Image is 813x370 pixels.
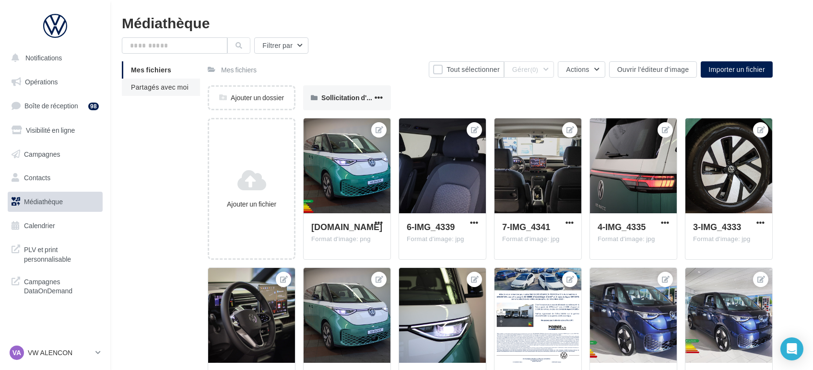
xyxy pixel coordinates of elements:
[429,61,504,78] button: Tout sélectionner
[558,61,605,78] button: Actions
[25,54,62,62] span: Notifications
[311,235,383,243] div: Format d'image: png
[24,173,50,182] span: Contacts
[6,271,105,300] a: Campagnes DataOnDemand
[24,275,99,296] span: Campagnes DataOnDemand
[24,243,99,264] span: PLV et print personnalisable
[504,61,554,78] button: Gérer(0)
[254,37,308,54] button: Filtrer par
[131,83,189,91] span: Partagés avec moi
[213,199,290,209] div: Ajouter un fichier
[6,95,105,116] a: Boîte de réception98
[24,102,78,110] span: Boîte de réception
[502,235,574,243] div: Format d'image: jpg
[24,221,55,230] span: Calendrier
[28,348,92,358] p: VW ALENCON
[780,337,803,360] div: Open Intercom Messenger
[609,61,697,78] button: Ouvrir l'éditeur d'image
[6,168,105,188] a: Contacts
[131,66,171,74] span: Mes fichiers
[566,65,589,73] span: Actions
[6,48,101,68] button: Notifications
[12,348,21,358] span: VA
[701,61,773,78] button: Importer un fichier
[693,221,741,232] span: 3-IMG_4333
[311,221,382,232] span: ID.Buzz
[530,66,538,73] span: (0)
[209,93,294,103] div: Ajouter un dossier
[221,65,257,75] div: Mes fichiers
[88,103,99,110] div: 98
[6,120,105,140] a: Visibilité en ligne
[122,15,801,30] div: Médiathèque
[598,221,646,232] span: 4-IMG_4335
[6,72,105,92] a: Opérations
[25,78,58,86] span: Opérations
[6,216,105,236] a: Calendrier
[24,197,63,206] span: Médiathèque
[8,344,103,362] a: VA VW ALENCON
[407,221,455,232] span: 6-IMG_4339
[26,126,75,134] span: Visibilité en ligne
[6,239,105,267] a: PLV et print personnalisable
[321,93,379,102] span: Sollicitation d'avis
[502,221,550,232] span: 7-IMG_4341
[6,192,105,212] a: Médiathèque
[6,144,105,164] a: Campagnes
[407,235,478,243] div: Format d'image: jpg
[24,150,60,158] span: Campagnes
[708,65,765,73] span: Importer un fichier
[598,235,669,243] div: Format d'image: jpg
[693,235,765,243] div: Format d'image: jpg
